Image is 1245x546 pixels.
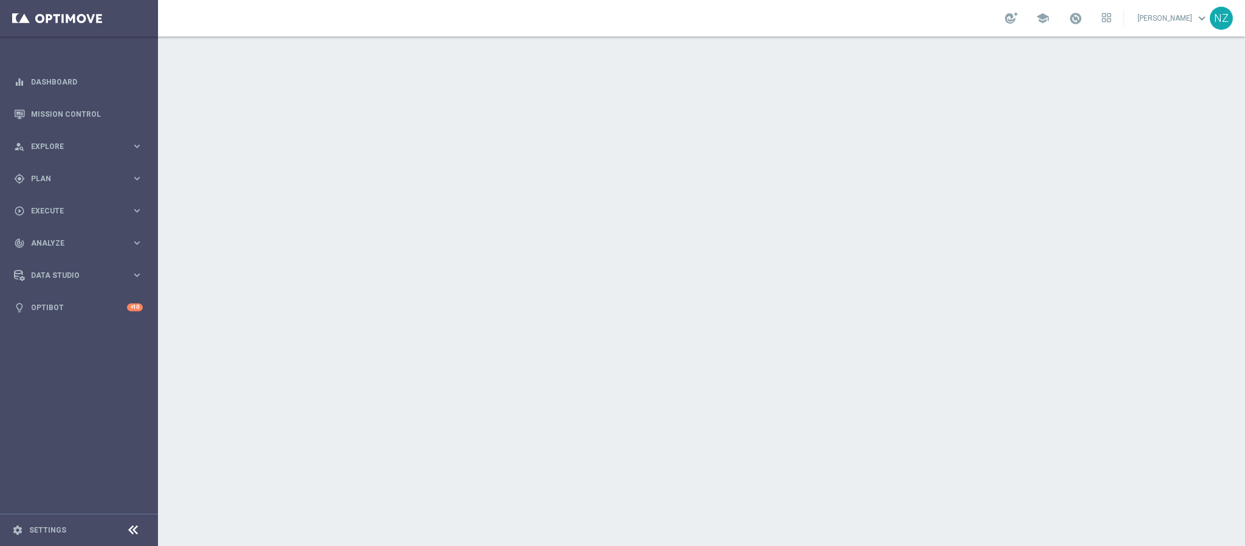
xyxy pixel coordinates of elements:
a: Settings [29,527,66,534]
button: Mission Control [13,109,143,119]
button: lightbulb Optibot +10 [13,303,143,313]
div: +10 [127,303,143,311]
a: Optibot [31,291,127,323]
i: keyboard_arrow_right [131,173,143,184]
i: keyboard_arrow_right [131,140,143,152]
span: keyboard_arrow_down [1195,12,1209,25]
button: play_circle_outline Execute keyboard_arrow_right [13,206,143,216]
div: Dashboard [14,66,143,98]
a: Mission Control [31,98,143,130]
a: Dashboard [31,66,143,98]
div: Mission Control [14,98,143,130]
button: track_changes Analyze keyboard_arrow_right [13,238,143,248]
span: Explore [31,143,131,150]
i: play_circle_outline [14,206,25,216]
div: Optibot [14,291,143,323]
span: Execute [31,207,131,215]
i: keyboard_arrow_right [131,205,143,216]
div: Execute [14,206,131,216]
i: gps_fixed [14,173,25,184]
button: Data Studio keyboard_arrow_right [13,271,143,280]
a: [PERSON_NAME]keyboard_arrow_down [1136,9,1210,27]
span: school [1036,12,1049,25]
i: track_changes [14,238,25,249]
i: keyboard_arrow_right [131,237,143,249]
i: person_search [14,141,25,152]
i: settings [12,525,23,536]
button: person_search Explore keyboard_arrow_right [13,142,143,151]
i: keyboard_arrow_right [131,269,143,281]
i: lightbulb [14,302,25,313]
button: equalizer Dashboard [13,77,143,87]
div: Analyze [14,238,131,249]
button: gps_fixed Plan keyboard_arrow_right [13,174,143,184]
div: Explore [14,141,131,152]
span: Analyze [31,240,131,247]
span: Data Studio [31,272,131,279]
span: Plan [31,175,131,182]
i: equalizer [14,77,25,88]
div: NZ [1210,7,1233,30]
div: Plan [14,173,131,184]
div: Data Studio [14,270,131,281]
